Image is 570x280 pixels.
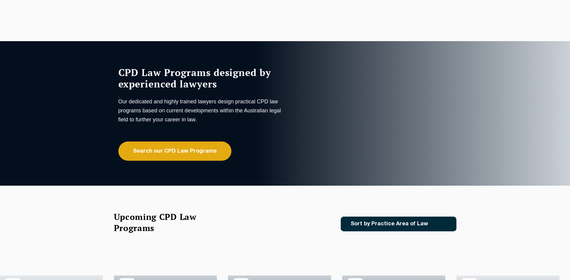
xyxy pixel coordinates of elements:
[341,217,456,231] a: Sort by Practice Area of Law
[114,211,212,233] h2: Upcoming CPD Law Programs
[438,221,445,227] img: Icon
[118,97,284,124] p: Our dedicated and highly trained lawyers design practical CPD law programs based on current devel...
[118,67,284,90] h1: CPD Law Programs designed by experienced lawyers
[118,142,231,161] a: Search our CPD Law Programs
